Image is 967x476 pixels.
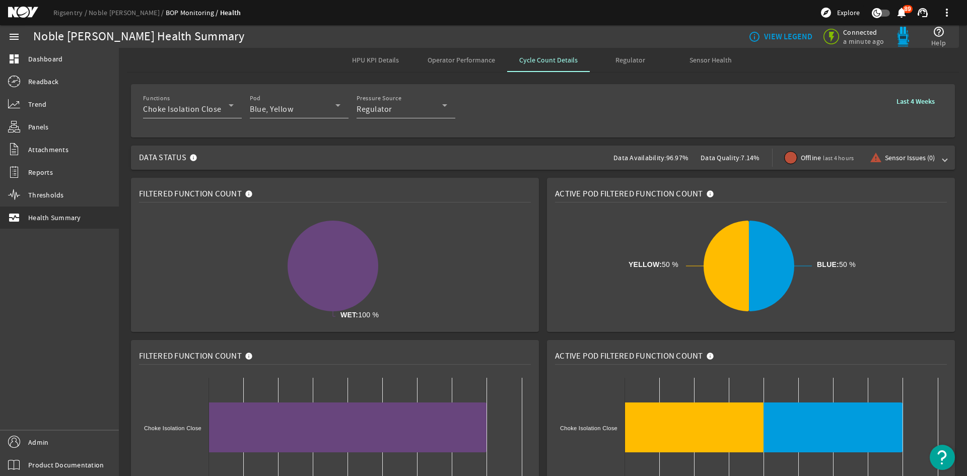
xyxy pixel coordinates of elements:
[560,425,617,431] text: Choke Isolation Close
[33,32,245,42] div: Noble [PERSON_NAME] Health Summary
[28,213,81,223] span: Health Summary
[166,8,220,17] a: BOP Monitoring
[250,104,293,114] span: Blue, Yellow
[933,26,945,38] mat-icon: help_outline
[8,53,20,65] mat-icon: dashboard
[357,95,401,102] mat-label: Pressure Source
[895,7,908,19] mat-icon: notifications
[519,56,578,63] span: Cycle Count Details
[866,149,939,167] button: Sensor Issues (0)
[28,122,49,132] span: Panels
[89,8,166,17] a: Noble [PERSON_NAME]
[896,97,935,106] b: Last 4 Weeks
[8,212,20,224] mat-icon: monitor_heart
[843,28,886,37] span: Connected
[817,260,839,268] tspan: BLUE:
[555,189,703,199] span: Active Pod Filtered Function Count
[801,153,854,163] span: Offline
[870,152,878,164] mat-icon: warning
[666,153,689,162] span: 96.97%
[896,8,907,18] button: 89
[744,28,816,46] button: VIEW LEGEND
[555,351,703,361] span: Active Pod Filtered Function Count
[689,56,732,63] span: Sensor Health
[817,260,856,268] tspan: 50 %
[143,95,170,102] mat-label: Functions
[701,153,741,162] span: Data Quality:
[843,37,886,46] span: a minute ago
[220,8,241,18] a: Health
[931,38,946,48] span: Help
[930,445,955,470] button: Open Resource Center
[144,425,201,431] text: Choke Isolation Close
[888,92,943,110] button: Last 4 Weeks
[8,31,20,43] mat-icon: menu
[250,95,260,102] mat-label: Pod
[139,146,201,170] mat-panel-title: Data Status
[28,99,46,109] span: Trend
[816,5,864,21] button: Explore
[820,7,832,19] mat-icon: explore
[615,56,645,63] span: Regulator
[748,31,756,43] mat-icon: info_outline
[143,104,222,114] span: Choke Isolation Close
[935,1,959,25] button: more_vert
[53,8,89,17] a: Rigsentry
[741,153,759,162] span: 7.14%
[917,7,929,19] mat-icon: support_agent
[28,190,64,200] span: Thresholds
[28,167,53,177] span: Reports
[428,56,495,63] span: Operator Performance
[28,145,68,155] span: Attachments
[629,260,678,268] tspan: 50 %
[28,437,48,447] span: Admin
[28,77,58,87] span: Readback
[340,311,358,319] tspan: WET:
[139,189,242,199] span: Filtered Function Count
[340,311,379,319] tspan: 100 %
[629,260,662,268] tspan: YELLOW:
[28,460,104,470] span: Product Documentation
[764,32,812,42] b: VIEW LEGEND
[823,154,854,162] span: last 4 hours
[357,104,392,114] span: Regulator
[613,153,666,162] span: Data Availability:
[352,56,399,63] span: HPU KPI Details
[893,27,913,47] img: Bluepod.svg
[131,146,955,170] mat-expansion-panel-header: Data StatusData Availability:96.97%Data Quality:7.14%Offlinelast 4 hoursSensor Issues (0)
[139,351,242,361] span: Filtered Function Count
[28,54,62,64] span: Dashboard
[837,8,860,18] span: Explore
[885,153,935,163] span: Sensor Issues (0)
